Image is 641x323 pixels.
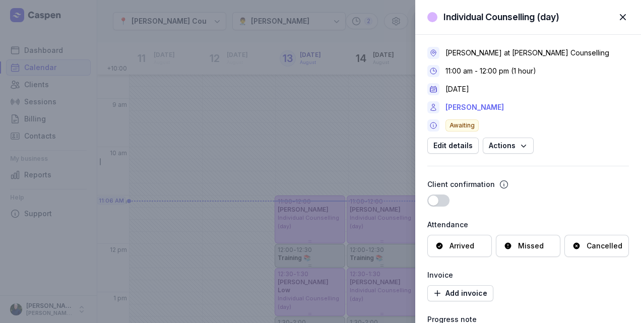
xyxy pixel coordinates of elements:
div: Individual Counselling (day) [443,11,559,23]
span: Awaiting [445,119,479,132]
span: Actions [489,140,528,152]
div: 11:00 am - 12:00 pm (1 hour) [445,66,536,76]
div: Invoice [427,269,629,281]
button: Actions [483,138,534,154]
div: Attendance [427,219,629,231]
div: Arrived [450,241,474,251]
button: Edit details [427,138,479,154]
div: [PERSON_NAME] at [PERSON_NAME] Counselling [445,48,609,58]
span: Edit details [433,140,473,152]
a: [PERSON_NAME] [445,101,504,113]
div: [DATE] [445,84,469,94]
div: Missed [518,241,544,251]
div: Client confirmation [427,178,495,190]
span: Add invoice [433,287,487,299]
div: Cancelled [587,241,622,251]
